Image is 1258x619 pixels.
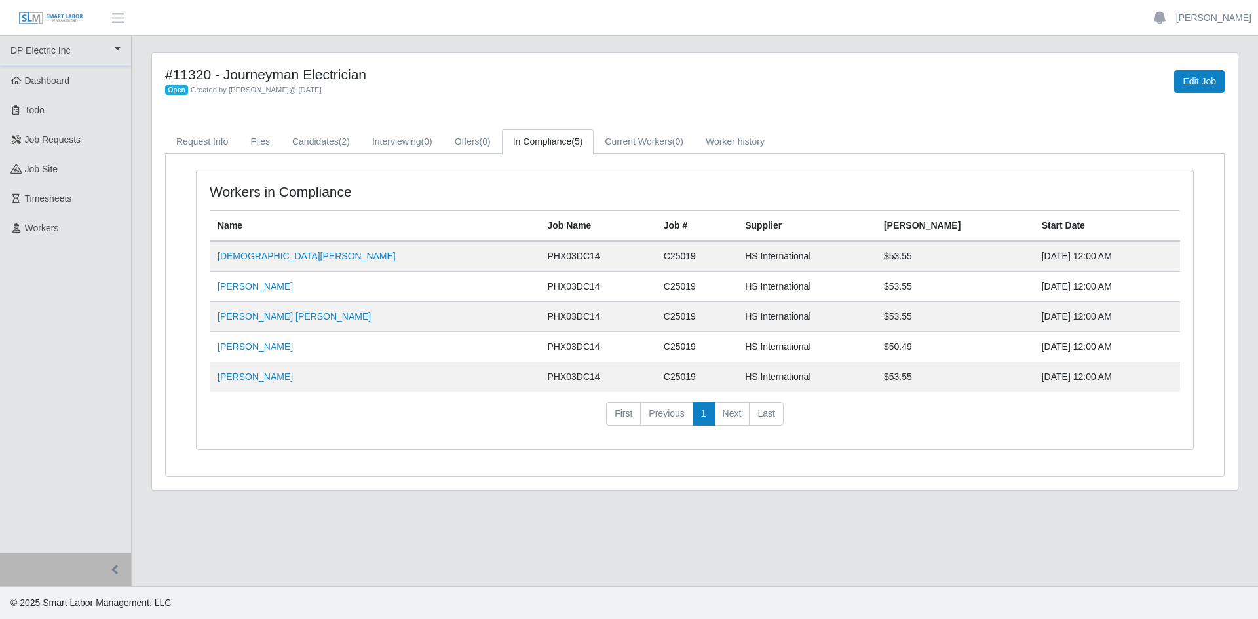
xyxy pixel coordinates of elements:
td: C25019 [656,272,737,302]
a: Current Workers [594,129,695,155]
a: Request Info [165,129,239,155]
td: C25019 [656,332,737,362]
span: (0) [480,136,491,147]
a: [PERSON_NAME] [PERSON_NAME] [218,311,371,322]
a: Interviewing [361,129,444,155]
a: Candidates [281,129,361,155]
td: PHX03DC14 [539,272,655,302]
span: Workers [25,223,59,233]
td: $53.55 [876,272,1034,302]
a: Worker history [695,129,776,155]
td: HS International [737,302,876,332]
td: PHX03DC14 [539,302,655,332]
td: [DATE] 12:00 AM [1034,241,1180,272]
span: (5) [571,136,582,147]
td: $53.55 [876,302,1034,332]
span: Dashboard [25,75,70,86]
td: HS International [737,332,876,362]
td: [DATE] 12:00 AM [1034,332,1180,362]
a: Edit Job [1174,70,1225,93]
h4: #11320 - Journeyman Electrician [165,66,775,83]
span: Job Requests [25,134,81,145]
td: $50.49 [876,332,1034,362]
a: [PERSON_NAME] [218,341,293,352]
td: [DATE] 12:00 AM [1034,362,1180,392]
th: Start Date [1034,211,1180,242]
td: PHX03DC14 [539,332,655,362]
a: [PERSON_NAME] [218,281,293,291]
a: In Compliance [502,129,594,155]
span: Timesheets [25,193,72,204]
img: SLM Logo [18,11,84,26]
span: job site [25,164,58,174]
th: [PERSON_NAME] [876,211,1034,242]
a: Files [239,129,281,155]
th: Job Name [539,211,655,242]
td: PHX03DC14 [539,362,655,392]
a: Offers [444,129,502,155]
a: 1 [693,402,715,426]
td: HS International [737,362,876,392]
span: Created by [PERSON_NAME] @ [DATE] [191,86,322,94]
span: Todo [25,105,45,115]
a: [PERSON_NAME] [218,371,293,382]
td: C25019 [656,241,737,272]
td: HS International [737,241,876,272]
th: Job # [656,211,737,242]
span: (0) [421,136,432,147]
th: Supplier [737,211,876,242]
td: $53.55 [876,241,1034,272]
td: [DATE] 12:00 AM [1034,302,1180,332]
span: Open [165,85,188,96]
td: PHX03DC14 [539,241,655,272]
span: (2) [339,136,350,147]
td: [DATE] 12:00 AM [1034,272,1180,302]
a: [DEMOGRAPHIC_DATA][PERSON_NAME] [218,251,396,261]
h4: Workers in Compliance [210,183,603,200]
nav: pagination [210,402,1180,436]
td: HS International [737,272,876,302]
span: © 2025 Smart Labor Management, LLC [10,597,171,608]
th: Name [210,211,539,242]
td: C25019 [656,362,737,392]
span: (0) [672,136,683,147]
td: $53.55 [876,362,1034,392]
td: C25019 [656,302,737,332]
a: [PERSON_NAME] [1176,11,1251,25]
